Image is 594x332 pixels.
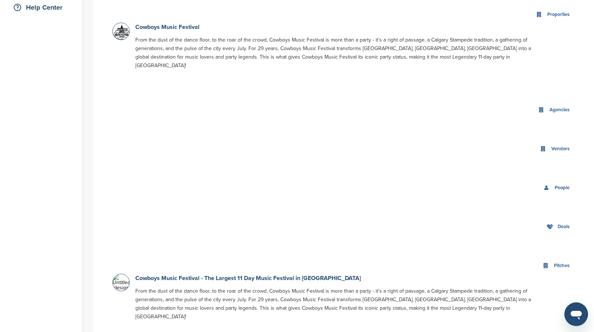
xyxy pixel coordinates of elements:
[135,275,361,282] a: Cowboys Music Festival - The Largest 11 Day Music Festival in [GEOGRAPHIC_DATA]
[564,302,588,326] iframe: Button to launch messaging window
[552,262,571,270] div: Pitches
[550,145,571,153] div: Vendors
[135,36,544,70] p: From the dust of the dance floor, to the roar of the crowd, Cowboys Music Festival is more than a...
[545,10,571,19] div: Properties
[548,106,571,114] div: Agencies
[556,223,571,231] div: Deals
[135,287,544,321] p: From the dust of the dance floor, to the roar of the crowd, Cowboys Music Festival is more than a...
[135,23,199,31] a: Cowboys Music Festival
[11,1,74,14] div: Help Center
[553,184,571,192] div: People
[113,274,131,296] img: Untitled design (2)
[113,23,131,42] img: Artboard 1 copy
